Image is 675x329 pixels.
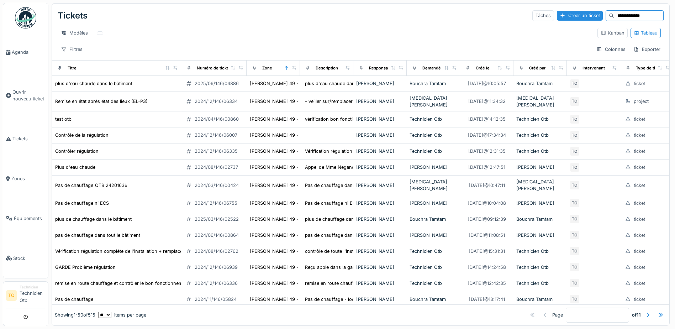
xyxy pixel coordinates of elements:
div: [DATE] @ 15:31:31 [469,248,505,255]
div: [PERSON_NAME] [356,132,404,139]
div: Bouchra Tamtam [516,296,564,303]
div: plus de chauffage dans le bâtiment [55,216,132,223]
div: Vérification régulation et remise en automatiqu... [305,148,410,155]
div: Technicien [20,284,45,290]
img: Badge_color-CXgf-gQk.svg [15,7,36,28]
div: Tâches [532,10,554,21]
div: 2024/12/146/06755 [195,200,237,207]
div: Tickets [58,6,88,25]
div: [PERSON_NAME] [356,296,404,303]
div: [PERSON_NAME] [356,280,404,287]
div: [PERSON_NAME] [410,232,457,239]
div: Pas de chauffage ni ECS - MEGANCK 0476323515 [305,200,416,207]
div: Technicien Otb [516,132,564,139]
div: [DATE] @ 10:04:08 [468,200,506,207]
div: project [634,98,649,105]
div: [PERSON_NAME] 49 - site [250,148,307,155]
div: [PERSON_NAME] [516,200,564,207]
div: TO [570,230,580,240]
div: plus de chauffage dans le bâtiment [305,216,381,223]
div: ticket [634,200,645,207]
div: [PERSON_NAME] [356,200,404,207]
div: [PERSON_NAME] [356,182,404,189]
div: Pas de chauffage dans l'immeuble depuis 3 jours [305,182,412,189]
div: [PERSON_NAME] 49 - site [250,98,307,105]
div: ticket [634,80,645,87]
div: 2024/08/146/02762 [195,248,238,255]
div: [PERSON_NAME] [516,164,564,171]
div: Pas de chauffage - locataire JMAHRI joignable a... [305,296,414,303]
div: Numéro de ticket [197,65,231,71]
div: Modèles [58,28,91,38]
div: TO [570,114,580,124]
div: 2024/06/146/00864 [195,232,239,239]
div: TO [570,130,580,140]
a: Ouvrir nouveau ticket [3,72,48,119]
div: contrôle de toute l'installation niveau régulat... [305,248,405,255]
div: Bouchra Tamtam [410,80,457,87]
div: ticket [634,296,645,303]
div: 2024/12/146/06939 [195,264,238,271]
div: 2024/08/146/02737 [195,164,238,171]
a: Zones [3,159,48,199]
div: [PERSON_NAME] 49 - site [250,182,307,189]
div: [PERSON_NAME] 49 - site [250,296,307,303]
div: [PERSON_NAME] [356,248,404,255]
div: [PERSON_NAME] [516,232,564,239]
div: TO [570,262,580,272]
div: [MEDICAL_DATA][PERSON_NAME] [516,95,564,108]
strong: of 11 [632,312,641,318]
div: Bouchra Tamtam [410,216,457,223]
div: [DATE] @ 09:12:39 [468,216,506,223]
div: ticket [634,280,645,287]
div: TO [570,96,580,106]
div: Appel de Mme Neganck à OTB. [305,164,373,171]
div: [PERSON_NAME] 49 - site [250,216,307,223]
div: items per page [98,312,146,318]
div: [PERSON_NAME] [356,116,404,122]
div: TO [570,214,580,224]
div: - veiller sur/remplacer la sonde d'ionisation e... [305,98,407,105]
div: ticket [634,148,645,155]
div: [PERSON_NAME] [356,216,404,223]
div: Titre [68,65,77,71]
div: [PERSON_NAME] 49 - site [250,232,307,239]
div: Description [316,65,338,71]
a: Stock [3,238,48,278]
div: [PERSON_NAME] [356,98,404,105]
div: ticket [634,116,645,122]
div: Pas de chauffage ni ECS [55,200,109,207]
div: [PERSON_NAME] 49 - site [250,200,307,207]
div: [PERSON_NAME] [356,264,404,271]
div: Vérification régulation complète de l'installation + remplacement circulateur et vanne mélangeuse [55,248,265,255]
div: Type de ticket [636,65,664,71]
div: [PERSON_NAME] [410,200,457,207]
div: Technicien Otb [410,280,457,287]
div: Créé par [529,65,545,71]
div: Kanban [601,30,624,36]
div: 2024/12/146/06334 [195,98,238,105]
div: Technicien Otb [516,264,564,271]
span: Zones [11,175,45,182]
div: [DATE] @ 12:42:35 [468,280,506,287]
div: [DATE] @ 13:17:41 [469,296,505,303]
div: [PERSON_NAME] 49 - site [250,164,307,171]
div: [DATE] @ 12:31:35 [468,148,506,155]
div: Colonnes [593,44,629,54]
div: Zone [262,65,272,71]
a: TO TechnicienTechnicien Otb [6,284,45,308]
div: Filtres [58,44,86,54]
div: [DATE] @ 10:47:11 [469,182,505,189]
div: [MEDICAL_DATA][PERSON_NAME] [410,178,457,192]
span: Ouvrir nouveau ticket [12,89,45,102]
span: Stock [13,255,45,262]
div: Responsable [369,65,394,71]
div: Showing 1 - 50 of 515 [55,312,95,318]
div: Pas de chauffage_OTB 24201636 [55,182,127,189]
div: Technicien Otb [410,148,457,155]
div: [PERSON_NAME] [356,148,404,155]
div: TO [570,180,580,190]
div: Tableau [634,30,658,36]
div: ticket [634,132,645,139]
div: TO [570,79,580,89]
